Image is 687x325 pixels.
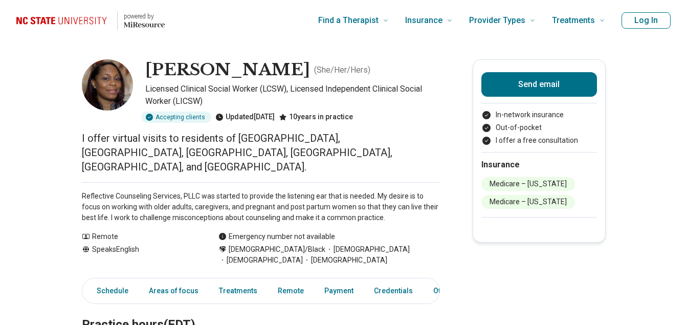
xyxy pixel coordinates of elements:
div: Accepting clients [141,112,211,123]
a: Payment [318,280,360,301]
div: 10 years in practice [279,112,353,123]
li: Medicare – [US_STATE] [481,195,575,209]
ul: Payment options [481,110,597,146]
span: [DEMOGRAPHIC_DATA]/Black [229,244,325,255]
p: Reflective Counseling Services, PLLC was started to provide the listening ear that is needed. My ... [82,191,440,223]
span: [DEMOGRAPHIC_DATA] [325,244,410,255]
span: [DEMOGRAPHIC_DATA] [218,255,303,266]
span: Treatments [552,13,595,28]
li: In-network insurance [481,110,597,120]
li: I offer a free consultation [481,135,597,146]
li: Medicare – [US_STATE] [481,177,575,191]
h2: Insurance [481,159,597,171]
div: Updated [DATE] [215,112,275,123]
a: Credentials [368,280,419,301]
a: Areas of focus [143,280,205,301]
div: Remote [82,231,198,242]
span: [DEMOGRAPHIC_DATA] [303,255,387,266]
div: Speaks English [82,244,198,266]
button: Log In [622,12,671,29]
a: Treatments [213,280,263,301]
div: Emergency number not available [218,231,335,242]
a: Other [427,280,464,301]
p: ( She/Her/Hers ) [314,64,370,76]
img: Shanta Johnson, Licensed Clinical Social Worker (LCSW) [82,59,133,111]
h1: [PERSON_NAME] [145,59,310,81]
p: powered by [124,12,165,20]
p: I offer virtual visits to residents of [GEOGRAPHIC_DATA], [GEOGRAPHIC_DATA], [GEOGRAPHIC_DATA], [... [82,131,440,174]
span: Insurance [405,13,442,28]
a: Remote [272,280,310,301]
a: Home page [16,4,165,37]
li: Out-of-pocket [481,122,597,133]
span: Provider Types [469,13,525,28]
a: Schedule [84,280,135,301]
p: Licensed Clinical Social Worker (LCSW), Licensed Independent Clinical Social Worker (LICSW) [145,83,440,107]
button: Send email [481,72,597,97]
span: Find a Therapist [318,13,379,28]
